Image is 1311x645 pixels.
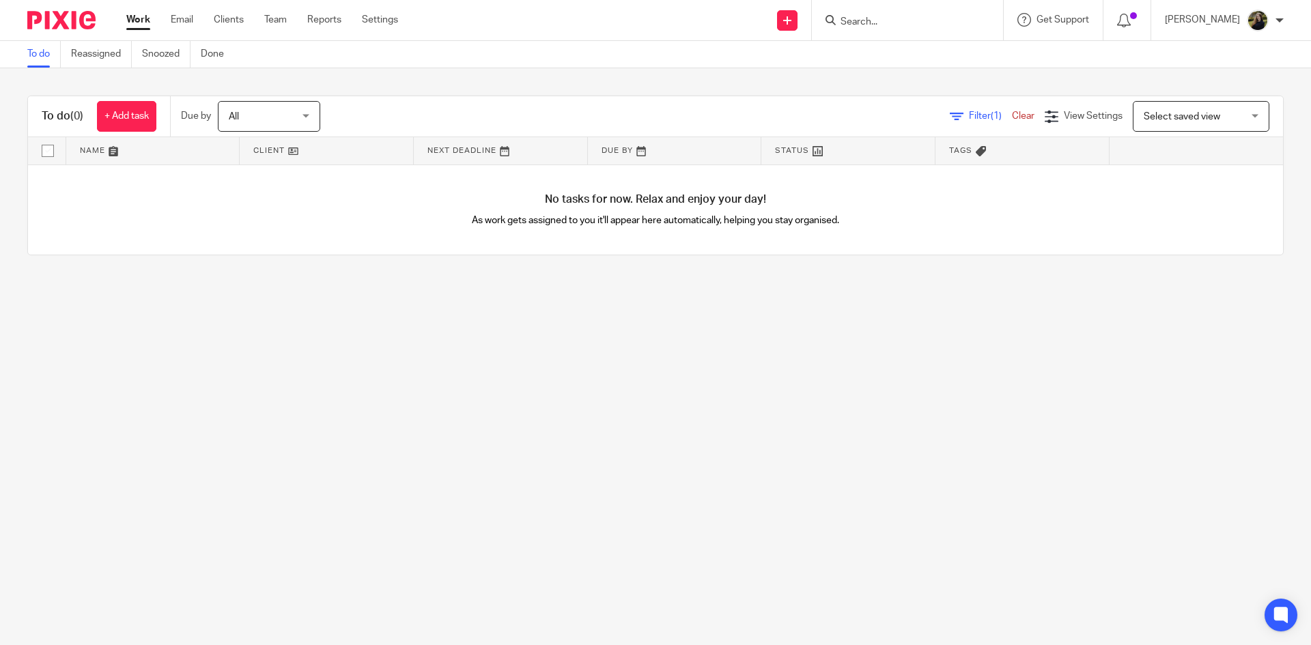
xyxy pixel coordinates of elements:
a: Email [171,13,193,27]
a: Snoozed [142,41,191,68]
h4: No tasks for now. Relax and enjoy your day! [28,192,1283,207]
a: Reassigned [71,41,132,68]
p: Due by [181,109,211,123]
span: View Settings [1064,111,1123,121]
a: + Add task [97,101,156,132]
p: As work gets assigned to you it'll appear here automatically, helping you stay organised. [342,214,970,227]
a: To do [27,41,61,68]
span: (0) [70,111,83,121]
a: Settings [362,13,398,27]
img: Pixie [27,11,96,29]
p: [PERSON_NAME] [1165,13,1240,27]
h1: To do [42,109,83,124]
span: Filter [969,111,1012,121]
img: ACCOUNTING4EVERYTHING-13.jpg [1247,10,1269,31]
a: Team [264,13,287,27]
a: Done [201,41,234,68]
span: Select saved view [1144,112,1220,121]
span: Tags [949,147,972,154]
a: Reports [307,13,341,27]
input: Search [839,16,962,29]
a: Clear [1012,111,1034,121]
span: (1) [991,111,1002,121]
a: Work [126,13,150,27]
a: Clients [214,13,244,27]
span: All [229,112,239,121]
span: Get Support [1037,15,1089,25]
